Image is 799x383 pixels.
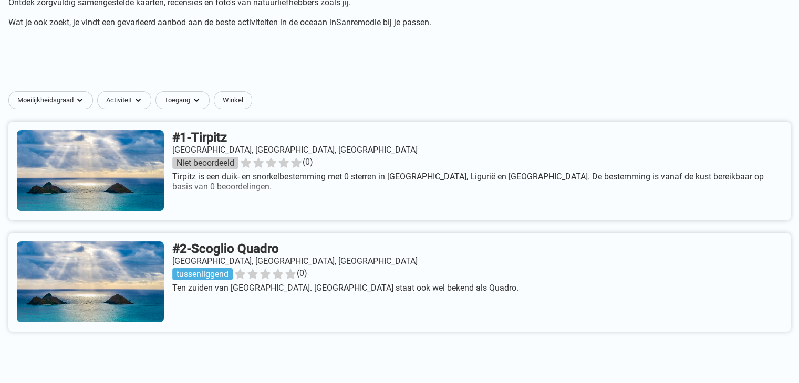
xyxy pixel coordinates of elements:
font: Winkel [223,96,243,104]
img: dropdown-cursor [134,96,142,104]
button: Moeilijkheidsgraaddropdown-cursor [8,91,97,109]
font: Toegang [164,96,190,104]
img: dropdown-cursor [192,96,201,104]
button: Activiteitdropdown-cursor [97,91,155,109]
font: Wat je ook zoekt, je vindt een gevarieerd aanbod aan de beste activiteiten in de oceaan in [8,17,336,27]
font: Sanremo [336,17,370,27]
font: Activiteit [106,96,132,104]
img: dropdown-cursor [76,96,84,104]
font: die bij je passen. [370,17,431,27]
button: Toegangdropdown-cursor [155,91,214,109]
a: Winkel [214,91,252,109]
iframe: Advertentie [145,36,655,83]
font: Moeilijkheidsgraad [17,96,74,104]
